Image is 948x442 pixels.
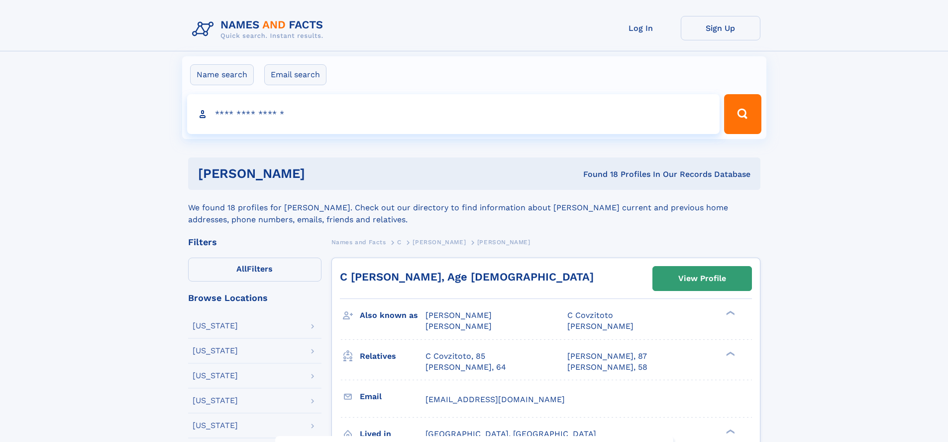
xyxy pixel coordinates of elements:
[681,16,760,40] a: Sign Up
[425,321,492,331] span: [PERSON_NAME]
[413,239,466,246] span: [PERSON_NAME]
[601,16,681,40] a: Log In
[724,310,736,316] div: ❯
[187,94,720,134] input: search input
[425,362,506,373] a: [PERSON_NAME], 64
[724,350,736,357] div: ❯
[397,239,402,246] span: C
[193,322,238,330] div: [US_STATE]
[425,351,485,362] a: C Covzitoto, 85
[188,190,760,226] div: We found 18 profiles for [PERSON_NAME]. Check out our directory to find information about [PERSON...
[567,362,647,373] a: [PERSON_NAME], 58
[190,64,254,85] label: Name search
[340,271,594,283] a: C [PERSON_NAME], Age [DEMOGRAPHIC_DATA]
[567,310,613,320] span: C Covzitoto
[678,267,726,290] div: View Profile
[397,236,402,248] a: C
[567,321,633,331] span: [PERSON_NAME]
[724,428,736,435] div: ❯
[477,239,530,246] span: [PERSON_NAME]
[188,238,321,247] div: Filters
[193,372,238,380] div: [US_STATE]
[425,310,492,320] span: [PERSON_NAME]
[193,397,238,405] div: [US_STATE]
[425,395,565,404] span: [EMAIL_ADDRESS][DOMAIN_NAME]
[360,307,425,324] h3: Also known as
[193,422,238,430] div: [US_STATE]
[198,167,444,180] h1: [PERSON_NAME]
[653,267,751,291] a: View Profile
[331,236,386,248] a: Names and Facts
[264,64,326,85] label: Email search
[724,94,761,134] button: Search Button
[444,169,750,180] div: Found 18 Profiles In Our Records Database
[236,264,247,274] span: All
[188,294,321,302] div: Browse Locations
[188,16,331,43] img: Logo Names and Facts
[425,429,596,439] span: [GEOGRAPHIC_DATA], [GEOGRAPHIC_DATA]
[360,388,425,405] h3: Email
[360,348,425,365] h3: Relatives
[193,347,238,355] div: [US_STATE]
[567,351,647,362] a: [PERSON_NAME], 87
[413,236,466,248] a: [PERSON_NAME]
[188,258,321,282] label: Filters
